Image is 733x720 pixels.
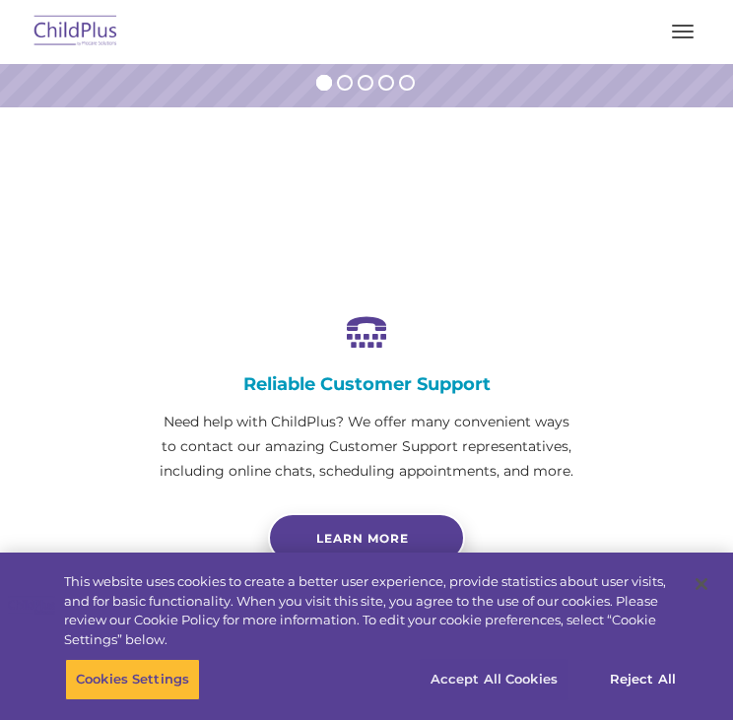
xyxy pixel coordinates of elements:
p: Need help with ChildPlus? We offer many convenient ways to contact our amazing Customer Support r... [160,410,573,484]
span: Phone number [315,195,399,210]
button: Reject All [581,659,704,700]
span: Last name [315,114,375,129]
div: This website uses cookies to create a better user experience, provide statistics about user visit... [64,572,681,649]
button: Accept All Cookies [420,659,568,700]
button: Close [680,562,723,606]
a: Learn more [268,513,465,562]
button: Cookies Settings [65,659,200,700]
h4: Reliable Customer Support [160,373,573,395]
span: Learn more [316,531,409,546]
img: ChildPlus by Procare Solutions [30,9,122,55]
